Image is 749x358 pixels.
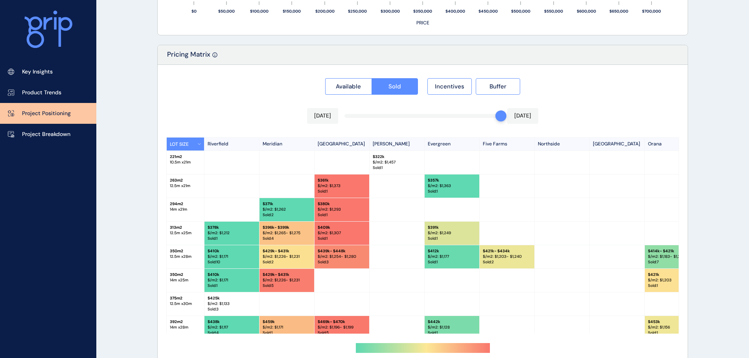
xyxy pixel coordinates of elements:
[483,259,531,265] p: Sold : 2
[208,283,256,288] p: Sold : 1
[259,138,315,151] p: Meridian
[428,236,476,241] p: Sold : 1
[208,248,256,254] p: $ 410k
[648,283,696,288] p: Sold : 1
[208,277,256,283] p: $/m2: $ 1,171
[318,212,366,218] p: Sold : 1
[208,272,256,277] p: $ 410k
[170,277,201,283] p: 14 m x 25 m
[648,330,696,336] p: Sold : 1
[318,259,366,265] p: Sold : 3
[428,254,476,259] p: $/m2: $ 1,177
[167,50,210,64] p: Pricing Matrix
[416,20,429,26] text: PRICE
[263,225,311,230] p: $ 396k - $399k
[263,319,311,325] p: $ 459k
[648,259,696,265] p: Sold : 7
[511,9,530,14] text: $500,000
[318,189,366,194] p: Sold : 1
[373,165,421,171] p: Sold : 1
[318,201,366,207] p: $ 380k
[413,9,432,14] text: $350,000
[208,225,256,230] p: $ 378k
[263,207,311,212] p: $/m2: $ 1,262
[208,307,256,312] p: Sold : 3
[22,68,53,76] p: Key Insights
[428,259,476,265] p: Sold : 1
[372,78,418,95] button: Sold
[428,183,476,189] p: $/m2: $ 1,363
[315,9,335,14] text: $200,000
[204,138,259,151] p: Riverfield
[645,138,700,151] p: Orana
[348,9,367,14] text: $250,000
[263,201,311,207] p: $ 371k
[373,154,421,160] p: $ 322k
[435,83,464,90] span: Incentives
[318,254,366,259] p: $/m2: $ 1,254 - $1,280
[648,319,696,325] p: $ 453k
[325,78,372,95] button: Available
[577,9,596,14] text: $600,000
[318,178,366,183] p: $ 361k
[263,283,311,288] p: Sold : 5
[425,138,480,151] p: Evergreen
[22,110,71,117] p: Project Positioning
[609,9,628,14] text: $650,000
[208,319,256,325] p: $ 438k
[170,207,201,212] p: 14 m x 21 m
[480,138,535,151] p: Five Farms
[428,325,476,330] p: $/m2: $ 1,128
[514,112,531,120] p: [DATE]
[170,225,201,230] p: 313 m2
[167,138,204,151] button: LOT SIZE
[445,9,465,14] text: $400,000
[250,9,269,14] text: $100,000
[170,230,201,236] p: 12.5 m x 25 m
[428,225,476,230] p: $ 391k
[263,248,311,254] p: $ 429k - $431k
[263,272,311,277] p: $ 429k - $431k
[318,319,366,325] p: $ 469k - $470k
[428,319,476,325] p: $ 442k
[318,207,366,212] p: $/m2: $ 1,293
[648,248,696,254] p: $ 414k - $421k
[170,301,201,307] p: 12.5 m x 30 m
[170,160,201,165] p: 10.5 m x 21 m
[490,83,506,90] span: Buffer
[263,230,311,236] p: $/m2: $ 1,265 - $1,275
[318,183,366,189] p: $/m2: $ 1,373
[208,259,256,265] p: Sold : 10
[170,248,201,254] p: 350 m2
[170,296,201,301] p: 375 m2
[263,325,311,330] p: $/m2: $ 1,171
[208,230,256,236] p: $/m2: $ 1,212
[208,330,256,336] p: Sold : 4
[170,178,201,183] p: 263 m2
[544,9,563,14] text: $550,000
[170,254,201,259] p: 12.5 m x 28 m
[483,248,531,254] p: $ 421k - $434k
[648,254,696,259] p: $/m2: $ 1,183 - $1,203
[170,325,201,330] p: 14 m x 28 m
[263,212,311,218] p: Sold : 2
[478,9,498,14] text: $450,000
[218,9,235,14] text: $50,000
[263,254,311,259] p: $/m2: $ 1,226 - $1,231
[318,225,366,230] p: $ 409k
[208,254,256,259] p: $/m2: $ 1,171
[648,272,696,277] p: $ 421k
[191,9,197,14] text: $0
[170,272,201,277] p: 350 m2
[476,78,520,95] button: Buffer
[263,277,311,283] p: $/m2: $ 1,226 - $1,231
[428,178,476,183] p: $ 357k
[170,154,201,160] p: 221 m2
[318,230,366,236] p: $/m2: $ 1,307
[318,330,366,336] p: Sold : 5
[336,83,361,90] span: Available
[373,160,421,165] p: $/m2: $ 1,457
[535,138,590,151] p: Northside
[318,236,366,241] p: Sold : 1
[648,325,696,330] p: $/m2: $ 1,156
